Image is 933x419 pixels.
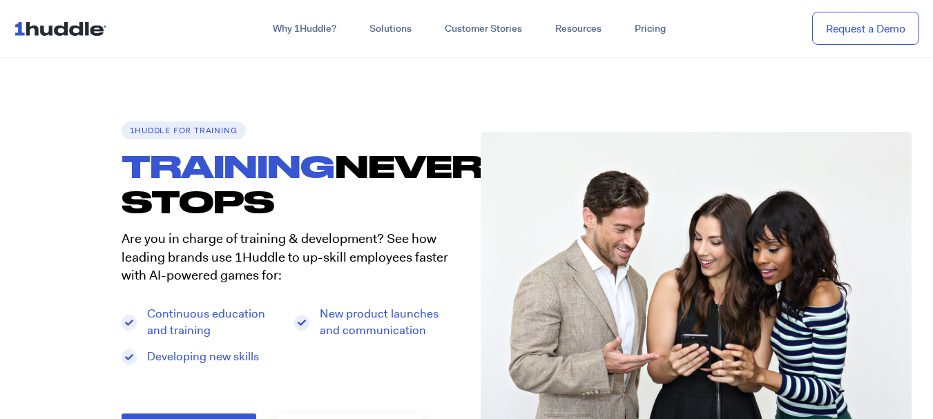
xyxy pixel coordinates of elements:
[144,349,259,365] span: Developing new skills
[122,148,467,220] h1: NEVER STOPS
[428,17,539,41] a: Customer Stories
[353,17,428,41] a: Solutions
[122,121,246,139] h6: 1Huddle for TRAINING
[316,306,453,339] span: New product launches and communication
[122,230,453,285] p: Are you in charge of training & development? See how leading brands use 1Huddle to up-skill emplo...
[14,15,113,41] img: ...
[256,17,353,41] a: Why 1Huddle?
[539,17,618,41] a: Resources
[618,17,682,41] a: Pricing
[144,306,280,339] span: Continuous education and training
[122,148,335,184] span: TRAINING
[812,12,919,46] a: Request a Demo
